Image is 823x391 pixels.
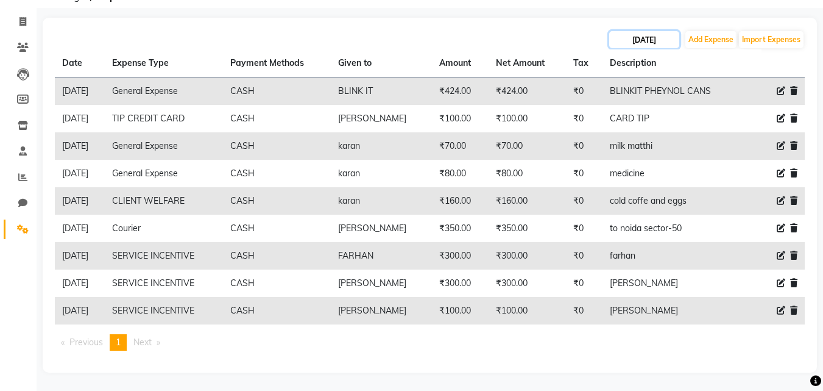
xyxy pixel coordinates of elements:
[55,270,105,297] td: [DATE]
[602,77,744,106] td: BLINKIT PHEYNOL CANS
[331,242,432,270] td: FARHAN
[105,187,223,215] td: CLIENT WELFARE
[55,297,105,325] td: [DATE]
[55,334,805,351] nav: Pagination
[105,270,223,297] td: SERVICE INCENTIVE
[602,242,744,270] td: farhan
[602,132,744,160] td: milk matthi
[566,77,602,106] td: ₹0
[331,215,432,242] td: [PERSON_NAME]
[55,77,105,106] td: [DATE]
[55,160,105,187] td: [DATE]
[489,297,566,325] td: ₹100.00
[69,337,103,348] span: Previous
[432,242,489,270] td: ₹300.00
[105,77,223,106] td: General Expense
[739,31,804,48] button: Import Expenses
[55,105,105,132] td: [DATE]
[489,215,566,242] td: ₹350.00
[223,160,331,187] td: CASH
[116,337,121,348] span: 1
[331,270,432,297] td: [PERSON_NAME]
[432,132,489,160] td: ₹70.00
[685,31,736,48] button: Add Expense
[223,242,331,270] td: CASH
[223,49,331,77] th: Payment Methods
[55,215,105,242] td: [DATE]
[105,297,223,325] td: SERVICE INCENTIVE
[331,297,432,325] td: [PERSON_NAME]
[331,187,432,215] td: karan
[566,242,602,270] td: ₹0
[105,160,223,187] td: General Expense
[432,160,489,187] td: ₹80.00
[223,187,331,215] td: CASH
[602,187,744,215] td: cold coffe and eggs
[566,187,602,215] td: ₹0
[432,270,489,297] td: ₹300.00
[602,215,744,242] td: to noida sector-50
[331,160,432,187] td: karan
[105,49,223,77] th: Expense Type
[331,132,432,160] td: karan
[55,132,105,160] td: [DATE]
[566,297,602,325] td: ₹0
[223,132,331,160] td: CASH
[489,105,566,132] td: ₹100.00
[133,337,152,348] span: Next
[223,105,331,132] td: CASH
[105,105,223,132] td: TIP CREDIT CARD
[489,187,566,215] td: ₹160.00
[432,77,489,106] td: ₹424.00
[331,49,432,77] th: Given to
[602,297,744,325] td: [PERSON_NAME]
[223,215,331,242] td: CASH
[566,49,602,77] th: Tax
[105,215,223,242] td: Courier
[223,77,331,106] td: CASH
[432,105,489,132] td: ₹100.00
[432,215,489,242] td: ₹350.00
[489,270,566,297] td: ₹300.00
[223,297,331,325] td: CASH
[489,160,566,187] td: ₹80.00
[566,160,602,187] td: ₹0
[566,270,602,297] td: ₹0
[489,77,566,106] td: ₹424.00
[105,242,223,270] td: SERVICE INCENTIVE
[105,132,223,160] td: General Expense
[55,49,105,77] th: Date
[331,105,432,132] td: [PERSON_NAME]
[331,77,432,106] td: BLINK IT
[489,49,566,77] th: Net Amount
[432,187,489,215] td: ₹160.00
[566,132,602,160] td: ₹0
[566,215,602,242] td: ₹0
[489,132,566,160] td: ₹70.00
[55,187,105,215] td: [DATE]
[55,242,105,270] td: [DATE]
[609,31,679,48] input: PLACEHOLDER.DATE
[432,49,489,77] th: Amount
[432,297,489,325] td: ₹100.00
[223,270,331,297] td: CASH
[489,242,566,270] td: ₹300.00
[602,49,744,77] th: Description
[566,105,602,132] td: ₹0
[602,160,744,187] td: medicine
[602,105,744,132] td: CARD TIP
[602,270,744,297] td: [PERSON_NAME]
